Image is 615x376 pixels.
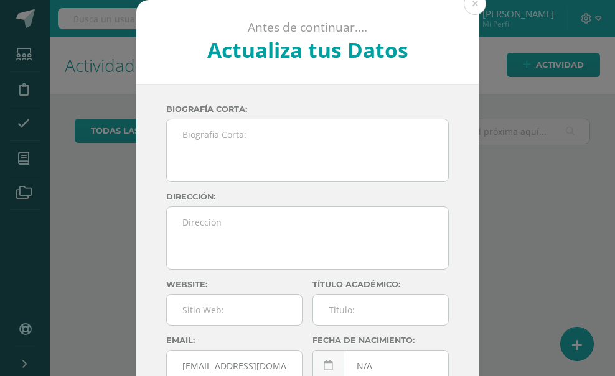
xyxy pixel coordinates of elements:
label: Email: [166,336,303,345]
input: Sitio Web: [167,295,302,325]
label: Biografía corta: [166,104,449,114]
h2: Actualiza tus Datos [170,35,446,64]
label: Título académico: [312,280,449,289]
p: Antes de continuar.... [170,20,446,35]
label: Dirección: [166,192,449,201]
label: Website: [166,280,303,289]
label: Fecha de nacimiento: [312,336,449,345]
input: Titulo: [313,295,448,325]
